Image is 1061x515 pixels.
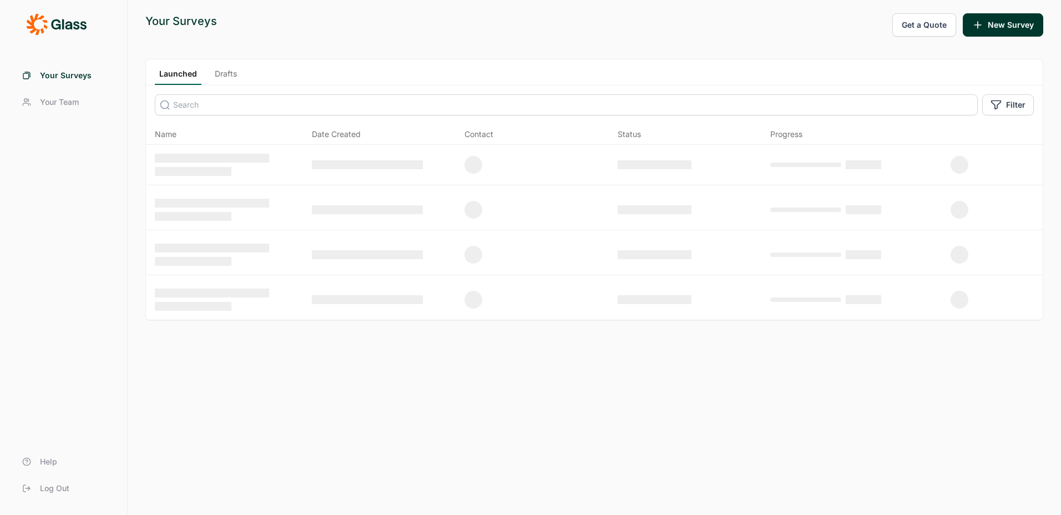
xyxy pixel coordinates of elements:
a: Launched [155,68,201,85]
button: Get a Quote [892,13,956,37]
input: Search [155,94,978,115]
div: Contact [464,129,493,140]
button: New Survey [963,13,1043,37]
button: Filter [982,94,1034,115]
div: Status [618,129,641,140]
span: Your Team [40,97,79,108]
span: Your Surveys [40,70,92,81]
div: Your Surveys [145,13,217,29]
div: Progress [770,129,802,140]
span: Filter [1006,99,1025,110]
span: Name [155,129,176,140]
span: Help [40,456,57,467]
span: Log Out [40,483,69,494]
a: Drafts [210,68,241,85]
span: Date Created [312,129,361,140]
